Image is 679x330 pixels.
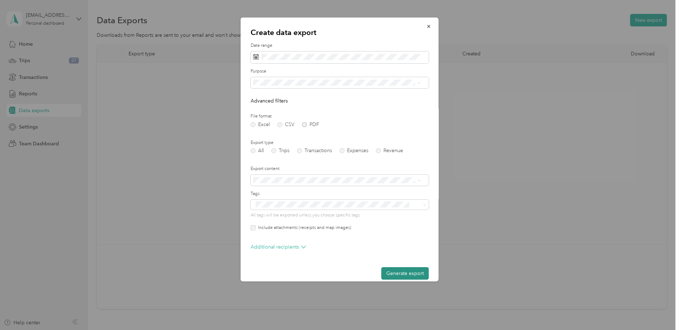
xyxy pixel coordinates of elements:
label: Revenue [376,148,403,153]
label: Include attachments (receipts and map images) [256,225,351,231]
label: File format [251,113,429,120]
button: Generate export [381,267,429,280]
label: PDF [302,122,319,127]
label: Export content [251,166,429,172]
iframe: Everlance-gr Chat Button Frame [639,290,679,330]
label: Trips [271,148,290,153]
label: Tags [251,191,429,197]
p: Additional recipients [251,243,306,251]
label: Expenses [339,148,368,153]
label: Purpose [251,68,429,75]
label: CSV [277,122,295,127]
label: Date range [251,42,429,49]
label: Excel [251,122,270,127]
label: Transactions [297,148,332,153]
p: Advanced filters [251,97,429,105]
label: All [251,148,264,153]
p: All tags will be exported unless you choose specific tags. [251,212,429,219]
p: Create data export [251,27,429,37]
label: Export type [251,140,429,146]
